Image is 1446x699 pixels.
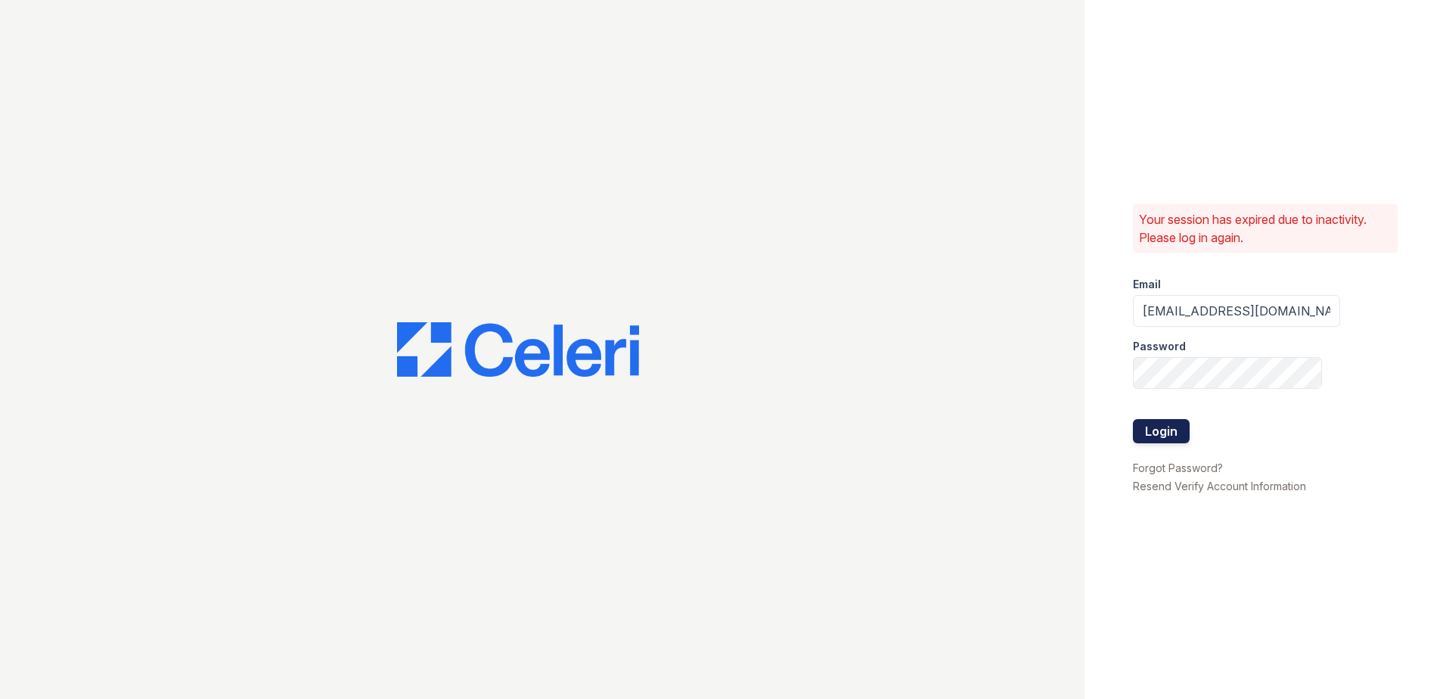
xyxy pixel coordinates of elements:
[1133,461,1223,474] a: Forgot Password?
[1133,419,1190,443] button: Login
[397,322,639,377] img: CE_Logo_Blue-a8612792a0a2168367f1c8372b55b34899dd931a85d93a1a3d3e32e68fde9ad4.png
[1139,210,1392,247] p: Your session has expired due to inactivity. Please log in again.
[1133,480,1306,492] a: Resend Verify Account Information
[1133,339,1186,354] label: Password
[1133,277,1161,292] label: Email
